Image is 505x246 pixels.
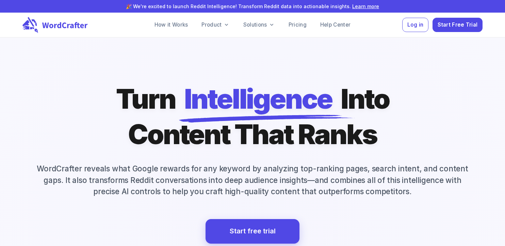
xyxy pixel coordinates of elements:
p: WordCrafter reveals what Google rewards for any keyword by analyzing top-ranking pages, search in... [22,163,483,197]
a: Pricing [283,18,312,32]
a: Start free trial [206,219,299,244]
button: Start Free Trial [433,18,483,32]
span: Log in [407,20,424,30]
a: Help Center [315,18,356,32]
a: Start free trial [230,225,276,237]
button: Log in [402,18,428,32]
h1: Turn Into Content That Ranks [116,81,389,152]
a: How it Works [149,18,194,32]
span: Intelligence [184,81,332,117]
p: 🎉 We're excited to launch Reddit Intelligence! Transform Reddit data into actionable insights. [11,3,494,10]
span: Start Free Trial [438,20,478,30]
a: Product [196,18,235,32]
a: Solutions [238,18,280,32]
a: Learn more [352,3,379,9]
